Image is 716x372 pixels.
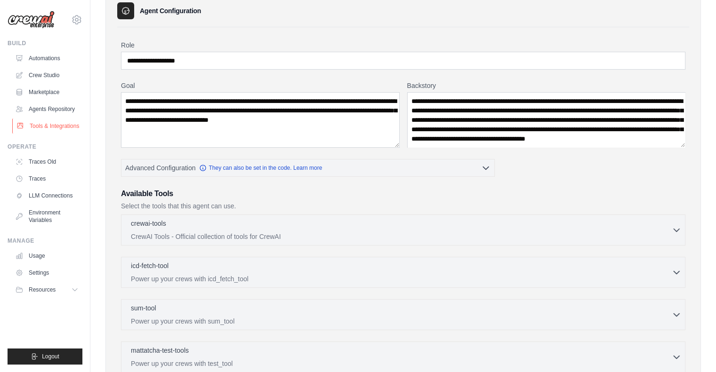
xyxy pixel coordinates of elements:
[131,317,672,326] p: Power up your crews with sum_tool
[121,40,685,50] label: Role
[11,85,82,100] a: Marketplace
[11,51,82,66] a: Automations
[121,159,494,176] button: Advanced Configuration They can also be set in the code. Learn more
[11,188,82,203] a: LLM Connections
[121,188,685,199] h3: Available Tools
[140,6,201,16] h3: Agent Configuration
[8,237,82,245] div: Manage
[131,274,672,284] p: Power up your crews with icd_fetch_tool
[131,359,672,368] p: Power up your crews with test_tool
[11,282,82,297] button: Resources
[8,11,55,29] img: Logo
[125,346,681,368] button: mattatcha-test-tools Power up your crews with test_tool
[42,353,59,360] span: Logout
[131,232,672,241] p: CrewAI Tools - Official collection of tools for CrewAI
[125,303,681,326] button: sum-tool Power up your crews with sum_tool
[125,261,681,284] button: icd-fetch-tool Power up your crews with icd_fetch_tool
[29,286,56,293] span: Resources
[125,163,195,173] span: Advanced Configuration
[12,119,83,134] a: Tools & Integrations
[8,40,82,47] div: Build
[8,348,82,364] button: Logout
[11,205,82,228] a: Environment Variables
[11,248,82,263] a: Usage
[131,346,189,355] p: mattatcha-test-tools
[199,164,322,172] a: They can also be set in the code. Learn more
[11,265,82,280] a: Settings
[131,303,156,313] p: sum-tool
[11,102,82,117] a: Agents Repository
[131,261,169,270] p: icd-fetch-tool
[131,219,166,228] p: crewai-tools
[11,68,82,83] a: Crew Studio
[669,327,716,372] iframe: Chat Widget
[8,143,82,150] div: Operate
[11,154,82,169] a: Traces Old
[407,81,686,90] label: Backstory
[125,219,681,241] button: crewai-tools CrewAI Tools - Official collection of tools for CrewAI
[11,171,82,186] a: Traces
[121,201,685,211] p: Select the tools that this agent can use.
[121,81,400,90] label: Goal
